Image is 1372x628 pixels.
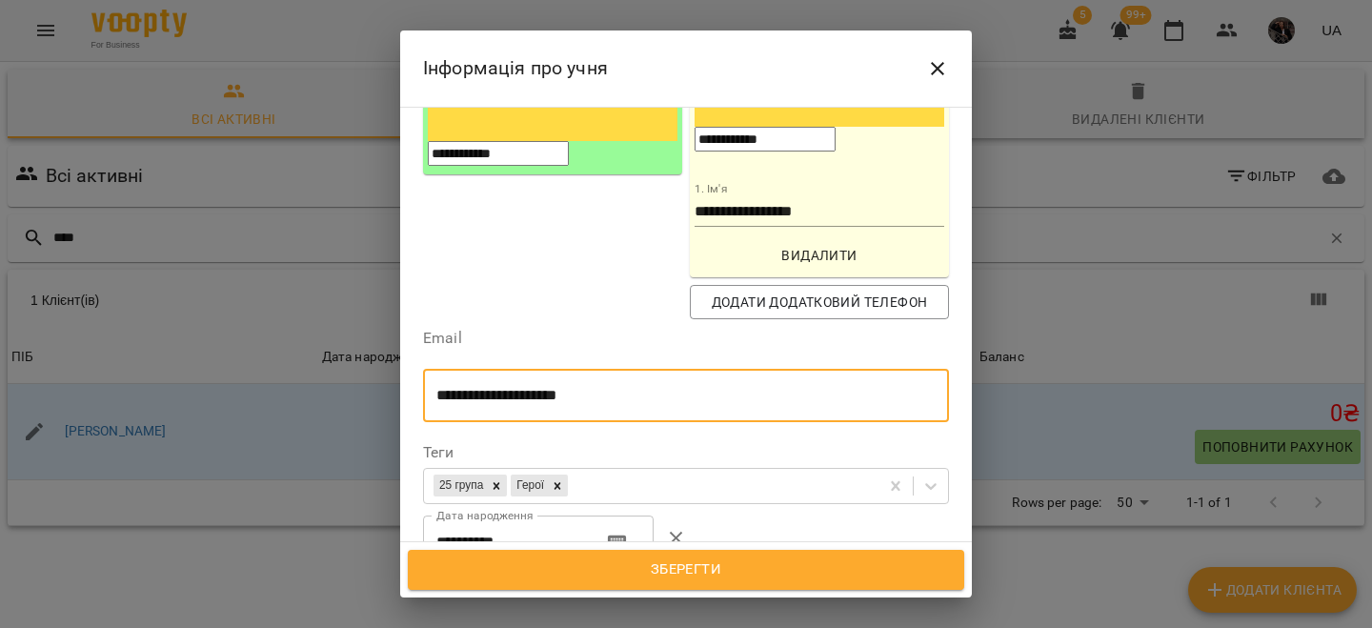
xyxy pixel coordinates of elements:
[423,331,949,346] label: Email
[695,238,944,273] button: Видалити
[690,285,949,319] button: Додати додатковий телефон
[408,550,964,590] button: Зберегти
[915,46,960,91] button: Close
[705,291,934,314] span: Додати додатковий телефон
[695,183,728,194] label: 1. Ім'я
[429,557,943,582] span: Зберегти
[434,475,486,496] div: 25 група
[423,445,949,460] label: Теги
[702,244,937,267] span: Видалити
[511,475,547,496] div: Герої
[423,53,608,83] h6: Інформація про учня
